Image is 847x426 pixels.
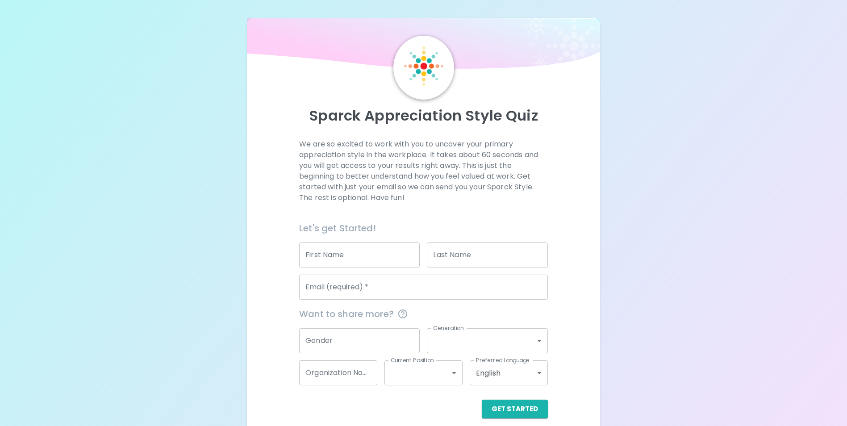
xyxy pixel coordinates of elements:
svg: This information is completely confidential and only used for aggregated appreciation studies at ... [397,309,408,319]
label: Current Position [391,356,434,364]
label: Preferred Language [476,356,530,364]
p: We are so excited to work with you to uncover your primary appreciation style in the workplace. I... [299,139,548,203]
label: Generation [433,324,464,332]
span: Want to share more? [299,307,548,321]
img: wave [247,18,600,73]
img: Sparck Logo [404,46,443,86]
h6: Let's get Started! [299,221,548,235]
button: Get Started [482,400,548,418]
p: Sparck Appreciation Style Quiz [258,107,589,125]
div: English [470,360,548,385]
